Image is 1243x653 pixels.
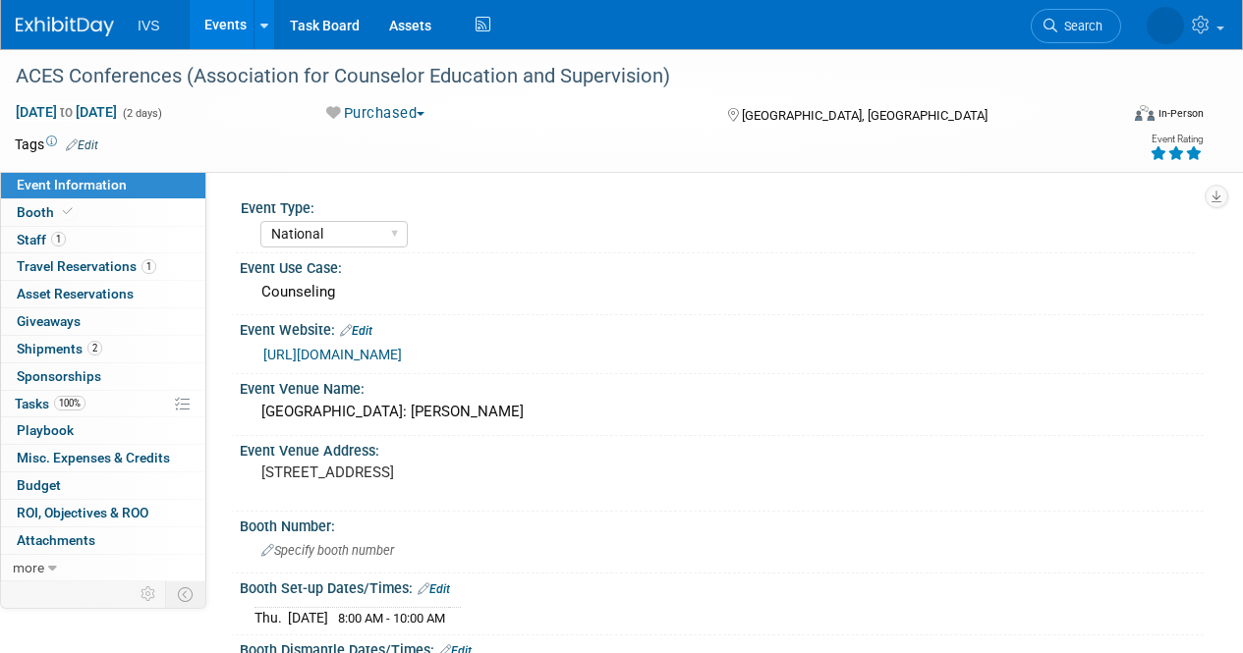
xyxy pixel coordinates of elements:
span: Misc. Expenses & Credits [17,450,170,465]
td: Personalize Event Tab Strip [132,581,166,607]
div: Event Venue Name: [240,374,1204,399]
div: Event Venue Address: [240,436,1204,461]
a: Event Information [1,172,205,198]
span: 1 [141,259,156,274]
span: 100% [54,396,85,410]
a: Playbook [1,417,205,444]
span: ROI, Objectives & ROO [17,505,148,520]
img: Format-Inperson.png [1135,105,1155,121]
span: Budget [17,477,61,493]
a: more [1,555,205,581]
pre: [STREET_ADDRESS] [261,463,620,481]
div: In-Person [1158,106,1204,121]
td: [DATE] [288,607,328,627]
span: Shipments [17,341,102,356]
span: Tasks [15,396,85,411]
span: more [13,560,44,575]
span: [DATE] [DATE] [15,103,118,121]
span: Staff [17,232,66,247]
a: Travel Reservations1 [1,253,205,280]
div: Event Website: [240,315,1204,341]
span: 2 [87,341,102,355]
td: Tags [15,135,98,154]
a: Booth [1,199,205,226]
img: ExhibitDay [16,17,114,36]
span: Giveaways [17,313,81,329]
span: Specify booth number [261,543,394,558]
span: Sponsorships [17,368,101,384]
span: 8:00 AM - 10:00 AM [338,611,445,626]
span: to [57,104,76,120]
a: ROI, Objectives & ROO [1,500,205,526]
div: Booth Number: [240,512,1204,536]
div: Event Type: [241,193,1195,218]
div: [GEOGRAPHIC_DATA]: [PERSON_NAME] [254,397,1189,427]
a: Budget [1,472,205,499]
div: Booth Set-up Dates/Times: [240,573,1204,599]
a: Edit [418,582,450,596]
a: Asset Reservations [1,281,205,307]
a: Tasks100% [1,391,205,417]
span: Playbook [17,422,74,438]
span: (2 days) [121,107,162,120]
a: Edit [66,138,98,152]
span: [GEOGRAPHIC_DATA], [GEOGRAPHIC_DATA] [742,108,988,123]
span: Travel Reservations [17,258,156,274]
a: Shipments2 [1,336,205,362]
a: Misc. Expenses & Credits [1,445,205,471]
div: Counseling [254,277,1189,307]
span: 1 [51,232,66,246]
div: Event Use Case: [240,253,1204,278]
span: Attachments [17,532,95,548]
span: Asset Reservations [17,286,134,301]
span: Event Information [17,177,127,192]
a: Staff1 [1,227,205,253]
td: Thu. [254,607,288,627]
button: Purchased [319,103,432,124]
a: [URL][DOMAIN_NAME] [263,347,402,362]
a: Search [1031,9,1121,43]
span: Booth [17,204,77,220]
i: Booth reservation complete [63,206,73,217]
span: IVS [138,18,160,33]
span: Search [1057,19,1102,33]
td: Toggle Event Tabs [166,581,206,607]
div: Event Format [1030,102,1204,132]
a: Giveaways [1,308,205,335]
a: Attachments [1,527,205,554]
div: Event Rating [1150,135,1203,144]
a: Edit [340,324,372,338]
div: ACES Conferences (Association for Counselor Education and Supervision) [9,59,1102,94]
a: Sponsorships [1,363,205,390]
img: Carrie Rhoads [1147,7,1184,44]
